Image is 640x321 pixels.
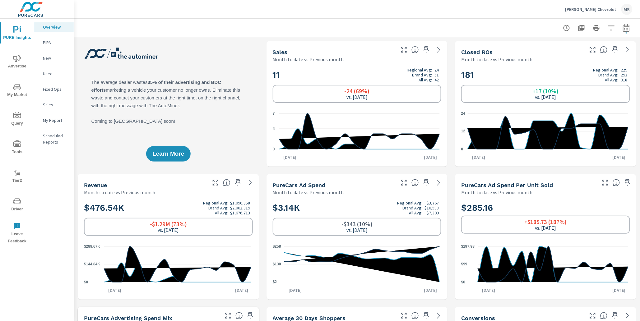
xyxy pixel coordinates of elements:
[610,45,620,55] span: Save this to your personalized report
[402,205,422,210] p: Brand Avg:
[346,94,368,100] p: vs. [DATE]
[461,56,532,63] p: Month to date vs Previous month
[146,146,190,162] button: Learn More
[427,200,439,205] p: $3,767
[434,77,439,82] p: 42
[434,178,444,188] a: See more details in report
[273,182,326,188] h5: PureCars Ad Spend
[230,210,250,215] p: $1,676,713
[461,111,466,116] text: 24
[2,169,32,184] span: Tier2
[535,225,556,231] p: vs. [DATE]
[230,205,250,210] p: $2,002,319
[565,7,616,12] p: [PERSON_NAME] Chevrolet
[524,219,567,225] h6: +$185.73 (187%)
[621,72,628,77] p: 293
[434,45,444,55] a: See more details in report
[461,129,466,134] text: 12
[341,221,373,227] h6: -$343 (10%)
[208,205,228,210] p: Brand Avg:
[621,4,633,15] div: MS
[461,244,475,249] text: $197.98
[575,22,588,34] button: "Export Report to PDF"
[273,189,344,196] p: Month to date vs Previous month
[461,262,467,267] text: $99
[600,46,608,53] span: Number of Repair Orders Closed by the selected dealership group over the selected time range. [So...
[279,154,301,160] p: [DATE]
[593,67,619,72] p: Regional Avg:
[2,26,32,41] span: PURE Insights
[621,67,628,72] p: 229
[461,182,553,188] h5: PureCars Ad Spend Per Unit Sold
[621,77,628,82] p: 318
[600,178,610,188] button: Make Fullscreen
[399,45,409,55] button: Make Fullscreen
[235,312,243,319] span: This table looks at how you compare to the amount of budget you spend per channel as opposed to y...
[421,45,431,55] span: Save this to your personalized report
[409,210,422,215] p: All Avg:
[2,198,32,213] span: Driver
[273,126,275,131] text: 4
[610,311,620,321] span: Save this to your personalized report
[613,179,620,186] span: Average cost of advertising per each vehicle sold at the dealer over the selected date range. The...
[284,287,306,293] p: [DATE]
[84,182,107,188] h5: Revenue
[434,72,439,77] p: 51
[420,287,441,293] p: [DATE]
[43,24,69,30] p: Overview
[34,38,74,47] div: PIPA
[34,116,74,125] div: My Report
[412,72,432,77] p: Brand Avg:
[346,227,368,233] p: vs. [DATE]
[397,200,422,205] p: Regional Avg:
[461,202,630,213] h2: $285.16
[411,46,419,53] span: Number of vehicles sold by the dealership over the selected date range. [Source: This data is sou...
[43,39,69,46] p: PIPA
[223,179,230,186] span: Total sales revenue over the selected date range. [Source: This data is sourced from the dealer’s...
[273,280,277,284] text: $2
[211,178,220,188] button: Make Fullscreen
[535,94,556,100] p: vs. [DATE]
[43,86,69,92] p: Fixed Ops
[233,178,243,188] span: Save this to your personalized report
[427,210,439,215] p: $7,309
[273,244,281,249] text: $258
[478,287,500,293] p: [DATE]
[599,72,619,77] p: Brand Avg:
[411,179,419,186] span: Total cost of media for all PureCars channels for the selected dealership group over the selected...
[419,77,432,82] p: All Avg:
[434,311,444,321] a: See more details in report
[34,53,74,63] div: New
[420,154,441,160] p: [DATE]
[608,154,630,160] p: [DATE]
[43,133,69,145] p: Scheduled Reports
[424,205,439,210] p: $10,588
[623,311,633,321] a: See more details in report
[34,131,74,147] div: Scheduled Reports
[84,280,88,284] text: $0
[434,67,439,72] p: 24
[461,67,630,82] h2: 181
[158,227,179,233] p: vs. [DATE]
[461,147,463,151] text: 0
[399,178,409,188] button: Make Fullscreen
[590,22,603,34] button: Print Report
[407,67,432,72] p: Regional Avg:
[461,49,493,55] h5: Closed ROs
[84,244,100,249] text: $289.67K
[273,56,344,63] p: Month to date vs Previous month
[84,189,155,196] p: Month to date vs Previous month
[588,45,598,55] button: Make Fullscreen
[0,19,34,247] div: nav menu
[231,287,253,293] p: [DATE]
[608,287,630,293] p: [DATE]
[230,200,250,205] p: $1,096,358
[273,111,275,116] text: 7
[84,200,253,215] h2: $476.54K
[223,311,233,321] button: Make Fullscreen
[2,140,32,156] span: Tools
[273,147,275,151] text: 0
[203,200,228,205] p: Regional Avg:
[43,55,69,61] p: New
[43,102,69,108] p: Sales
